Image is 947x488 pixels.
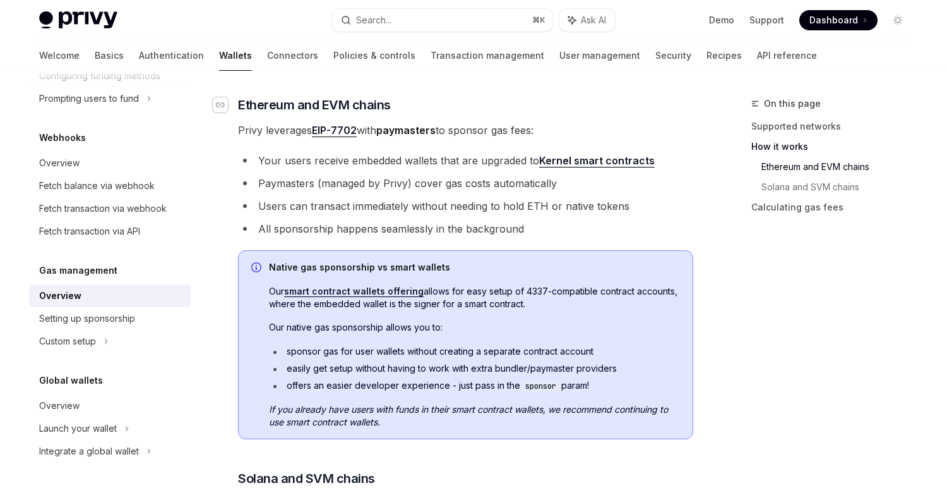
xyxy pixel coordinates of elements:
[761,177,918,197] a: Solana and SVM chains
[888,10,908,30] button: Toggle dark mode
[559,9,615,32] button: Ask AI
[761,157,918,177] a: Ethereum and EVM chains
[219,40,252,71] a: Wallets
[751,137,918,157] a: How it works
[39,263,117,278] h5: Gas management
[269,404,668,427] em: If you already have users with funds in their smart contract wallets, we recommend continuing to ...
[751,197,918,217] a: Calculating gas fees
[356,13,391,28] div: Search...
[29,197,191,220] a: Fetch transaction via webhook
[95,40,124,71] a: Basics
[269,345,680,358] li: sponsor gas for user wallets without creating a separate contract account
[39,11,117,29] img: light logo
[238,96,391,114] span: Ethereum and EVM chains
[213,96,238,114] a: Navigate to header
[431,40,544,71] a: Transaction management
[764,96,821,111] span: On this page
[39,178,155,193] div: Fetch balance via webhook
[532,15,545,25] span: ⌘ K
[706,40,742,71] a: Recipes
[312,124,357,137] a: EIP-7702
[757,40,817,71] a: API reference
[749,14,784,27] a: Support
[332,9,553,32] button: Search...⌘K
[39,444,139,459] div: Integrate a global wallet
[29,174,191,197] a: Fetch balance via webhook
[655,40,691,71] a: Security
[269,262,450,272] strong: Native gas sponsorship vs smart wallets
[39,334,96,349] div: Custom setup
[238,121,693,139] span: Privy leverages with to sponsor gas fees:
[751,116,918,137] a: Supported networks
[39,288,81,303] div: Overview
[238,174,693,192] li: Paymasters (managed by Privy) cover gas costs automatically
[269,321,680,334] span: Our native gas sponsorship allows you to:
[39,40,80,71] a: Welcome
[29,394,191,417] a: Overview
[269,379,680,393] li: offers an easier developer experience - just pass in the param!
[709,14,734,27] a: Demo
[39,224,140,239] div: Fetch transaction via API
[29,284,191,307] a: Overview
[581,14,606,27] span: Ask AI
[539,154,655,168] a: Kernel smart contracts
[520,380,561,393] code: sponsor
[29,307,191,330] a: Setting up sponsorship
[251,262,264,275] svg: Info
[39,373,103,388] h5: Global wallets
[238,152,693,169] li: Your users receive embedded wallets that are upgraded to
[238,220,693,238] li: All sponsorship happens seamlessly in the background
[39,421,117,436] div: Launch your wallet
[39,130,86,145] h5: Webhooks
[39,156,80,171] div: Overview
[238,470,375,487] span: Solana and SVM chains
[799,10,878,30] a: Dashboard
[29,152,191,174] a: Overview
[39,201,167,216] div: Fetch transaction via webhook
[29,220,191,243] a: Fetch transaction via API
[376,124,436,137] strong: paymasters
[269,285,680,310] span: Our allows for easy setup of 4337-compatible contract accounts, where the embedded wallet is the ...
[39,91,139,106] div: Prompting users to fund
[267,40,318,71] a: Connectors
[39,311,135,326] div: Setting up sponsorship
[809,14,858,27] span: Dashboard
[39,398,80,413] div: Overview
[238,197,693,215] li: Users can transact immediately without needing to hold ETH or native tokens
[284,286,424,297] a: smart contract wallets offering
[139,40,204,71] a: Authentication
[333,40,415,71] a: Policies & controls
[559,40,640,71] a: User management
[269,362,680,375] li: easily get setup without having to work with extra bundler/paymaster providers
